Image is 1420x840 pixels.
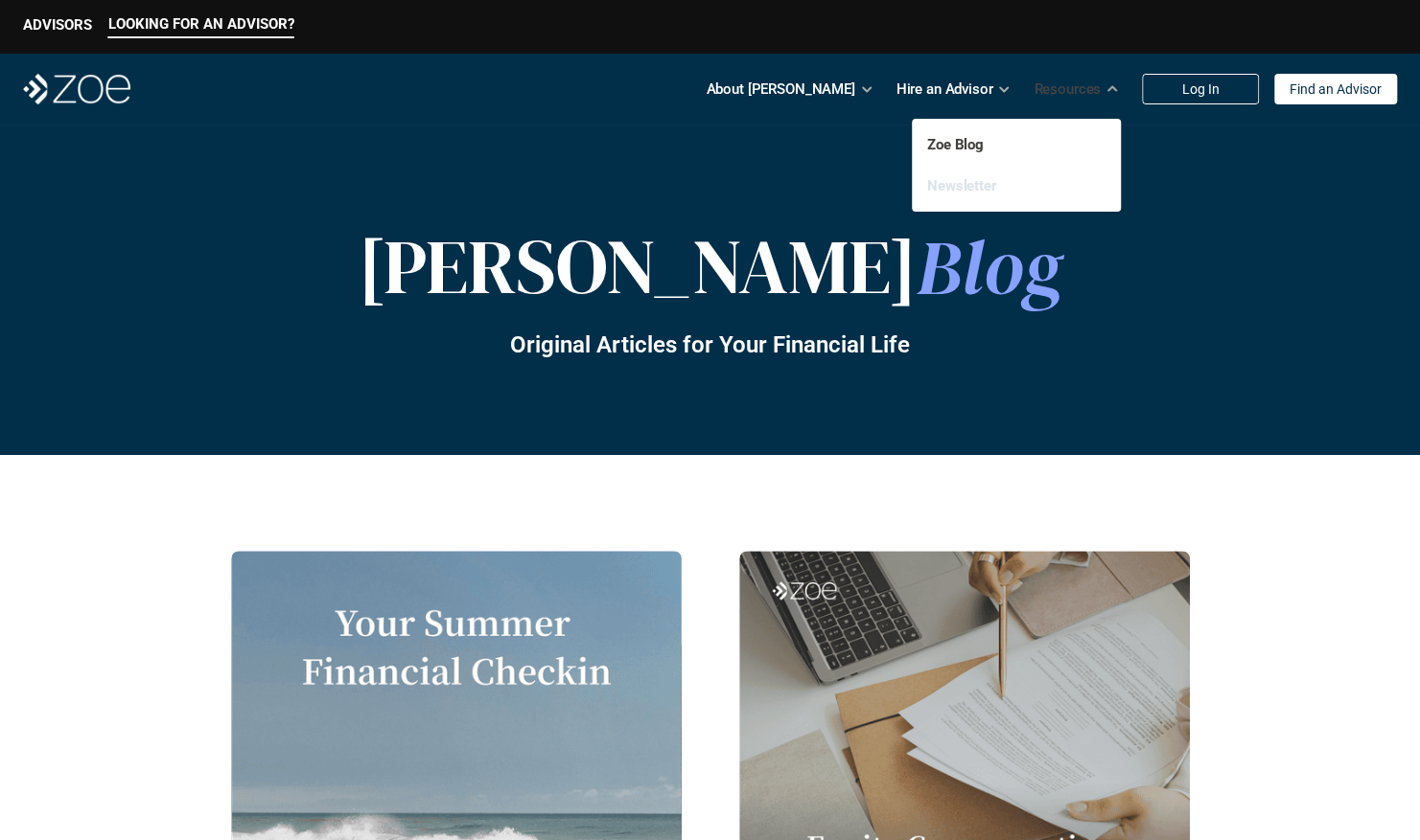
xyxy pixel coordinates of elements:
p: ADVISORS [23,16,92,34]
a: Find an Advisor [1274,74,1397,104]
p: Original Articles for Your Financial Life [510,331,910,359]
a: Log In [1142,74,1259,104]
p: Hire an Advisor [896,75,993,103]
a: Newsletter [927,177,997,194]
p: Find an Advisor [1290,81,1382,98]
span: [PERSON_NAME] [358,214,917,319]
a: Zoe Blog [927,136,984,153]
p: LOOKING FOR AN ADVISOR? [108,15,294,33]
p: About [PERSON_NAME] [706,75,854,103]
p: Log In [1182,81,1220,98]
p: Blog [358,220,1063,312]
p: Resources [1034,75,1101,103]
